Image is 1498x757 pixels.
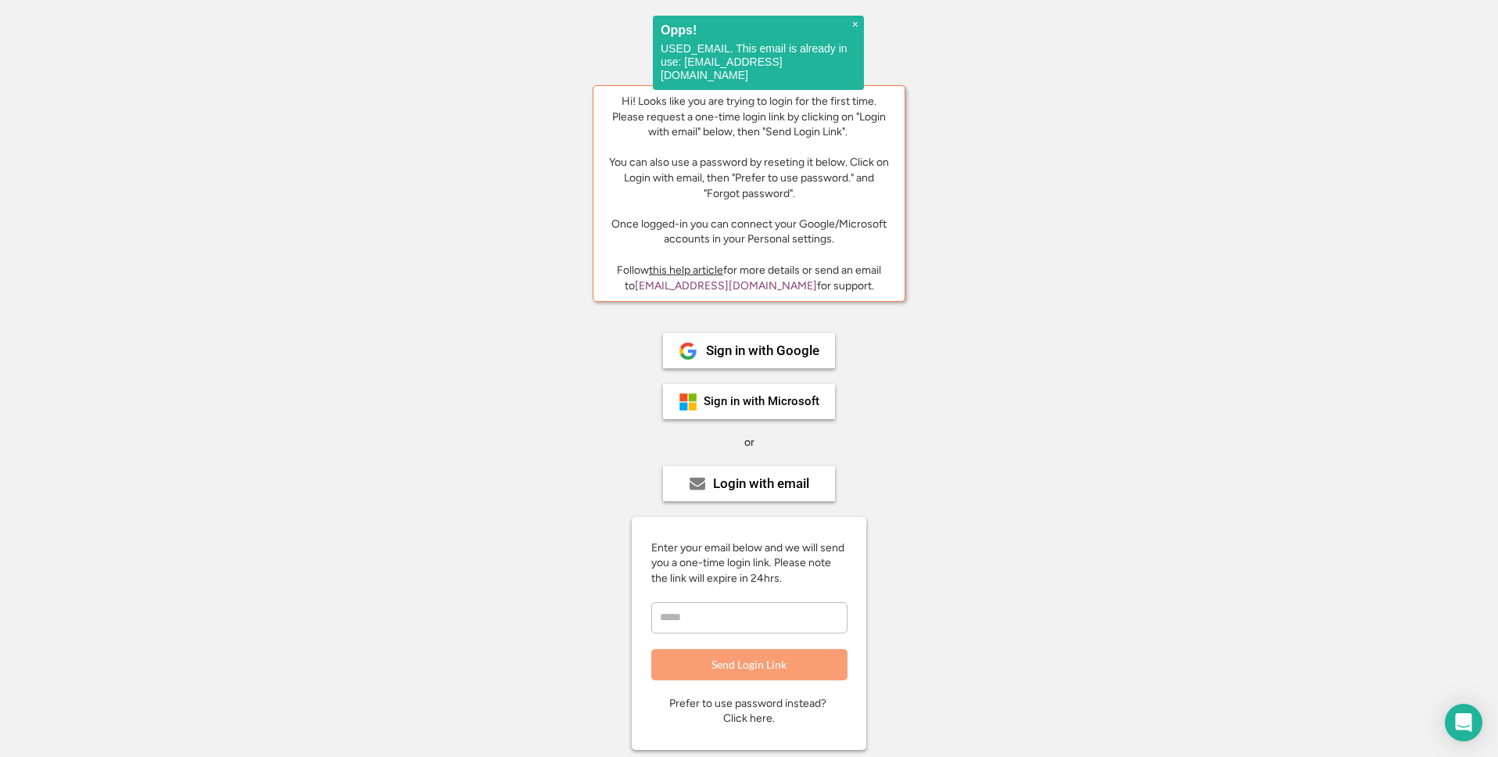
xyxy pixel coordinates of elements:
img: ms-symbollockup_mssymbol_19.png [679,393,697,411]
img: tab_keywords_by_traffic_grey.svg [156,91,168,103]
p: USED_EMAIL. This email is already in use: [EMAIL_ADDRESS][DOMAIN_NAME] [661,42,856,82]
button: Send Login Link [651,649,848,680]
h2: Opps! [661,23,856,37]
img: website_grey.svg [25,41,38,53]
span: × [852,18,858,31]
div: Enter your email below and we will send you a one-time login link. Please note the link will expi... [651,540,847,587]
div: Sign in with Microsoft [704,396,819,407]
div: Sign in with Google [706,344,819,357]
div: Open Intercom Messenger [1445,704,1482,741]
a: [EMAIL_ADDRESS][DOMAIN_NAME] [635,279,817,292]
img: logo_orange.svg [25,25,38,38]
div: Prefer to use password instead? Click here. [669,696,829,727]
div: Login with email [713,477,809,490]
a: this help article [649,264,723,277]
div: or [744,435,754,450]
div: v 4.0.25 [44,25,77,38]
img: tab_domain_overview_orange.svg [42,91,55,103]
img: 1024px-Google__G__Logo.svg.png [679,342,697,361]
div: Hi! Looks like you are trying to login for the first time. Please request a one-time login link b... [605,94,893,247]
div: Domain: [DOMAIN_NAME] [41,41,172,53]
div: Keywords by Traffic [173,92,263,102]
div: Follow for more details or send an email to for support. [605,263,893,293]
div: Domain Overview [59,92,140,102]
